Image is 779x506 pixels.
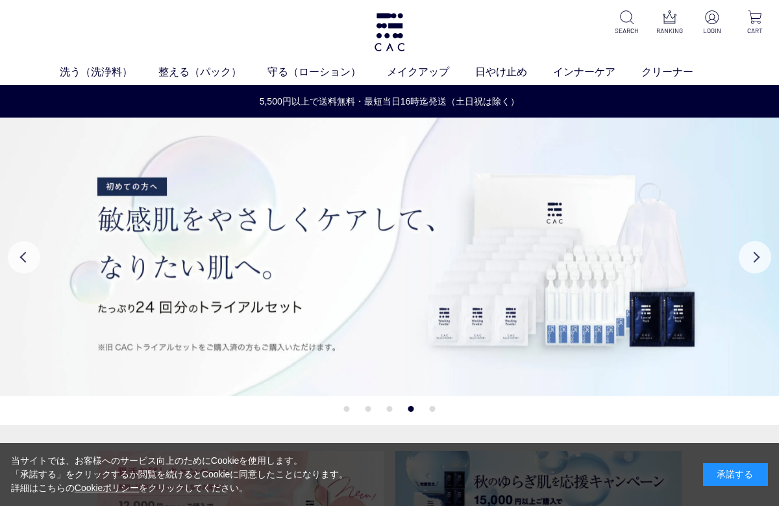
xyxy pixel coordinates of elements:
a: SEARCH [613,10,640,36]
button: 1 of 5 [344,406,350,412]
p: CART [741,26,769,36]
button: Previous [8,241,40,273]
a: メイクアップ [387,64,475,80]
a: 守る（ローション） [267,64,387,80]
a: LOGIN [699,10,726,36]
p: LOGIN [699,26,726,36]
button: 4 of 5 [408,406,414,412]
button: 2 of 5 [365,406,371,412]
button: Next [739,241,771,273]
a: 5,500円以上で送料無料・最短当日16時迄発送（土日祝は除く） [1,95,778,108]
button: 3 of 5 [387,406,393,412]
a: 洗う（洗浄料） [60,64,158,80]
div: 承諾する [703,463,768,486]
a: CART [741,10,769,36]
img: logo [373,13,406,51]
p: SEARCH [613,26,640,36]
p: RANKING [656,26,683,36]
a: インナーケア [553,64,641,80]
a: RANKING [656,10,683,36]
a: Cookieポリシー [75,483,140,493]
div: 当サイトでは、お客様へのサービス向上のためにCookieを使用します。 「承諾する」をクリックするか閲覧を続けるとCookieに同意したことになります。 詳細はこちらの をクリックしてください。 [11,454,349,495]
a: 日やけ止め [475,64,553,80]
button: 5 of 5 [430,406,436,412]
a: クリーナー [641,64,719,80]
a: 整える（パック） [158,64,267,80]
